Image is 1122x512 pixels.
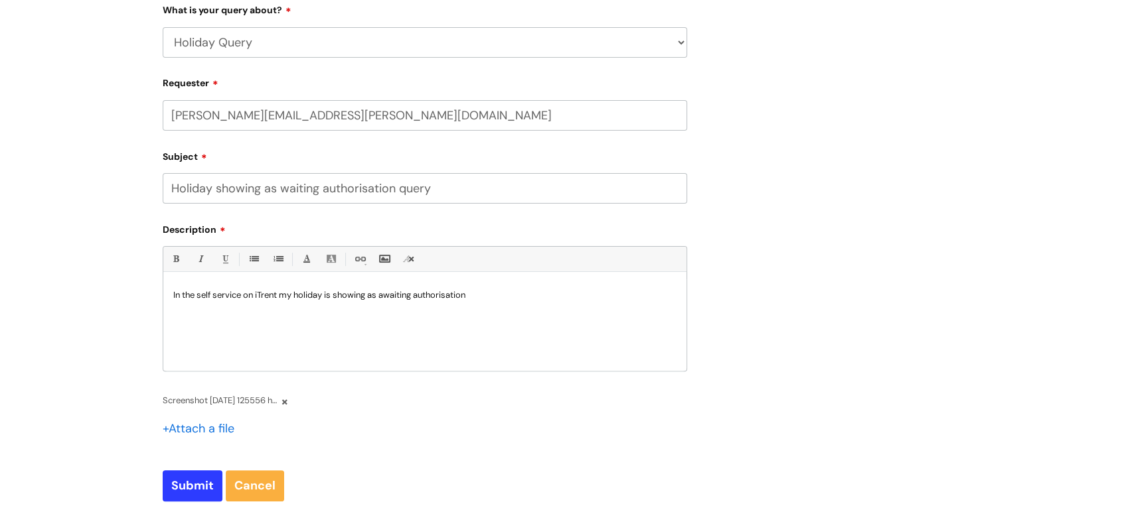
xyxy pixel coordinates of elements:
[163,470,222,501] input: Submit
[163,73,687,89] label: Requester
[323,251,339,267] a: Back Color
[163,420,169,436] span: +
[376,251,392,267] a: Insert Image...
[167,251,184,267] a: Bold (Ctrl-B)
[216,251,233,267] a: Underline(Ctrl-U)
[163,147,687,162] label: Subject
[173,289,677,301] p: In the self service on iTrent my holiday is showing as awaiting authorisation
[298,251,315,267] a: Font Color
[351,251,368,267] a: Link
[270,251,286,267] a: 1. Ordered List (Ctrl-Shift-8)
[163,393,279,408] span: Screenshot [DATE] 125556 holiday authorisation query.png (51.92 KB ) -
[163,100,687,131] input: Email
[163,418,242,439] div: Attach a file
[226,470,284,501] a: Cancel
[163,220,687,235] label: Description
[245,251,262,267] a: • Unordered List (Ctrl-Shift-7)
[400,251,417,267] a: Remove formatting (Ctrl-\)
[192,251,208,267] a: Italic (Ctrl-I)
